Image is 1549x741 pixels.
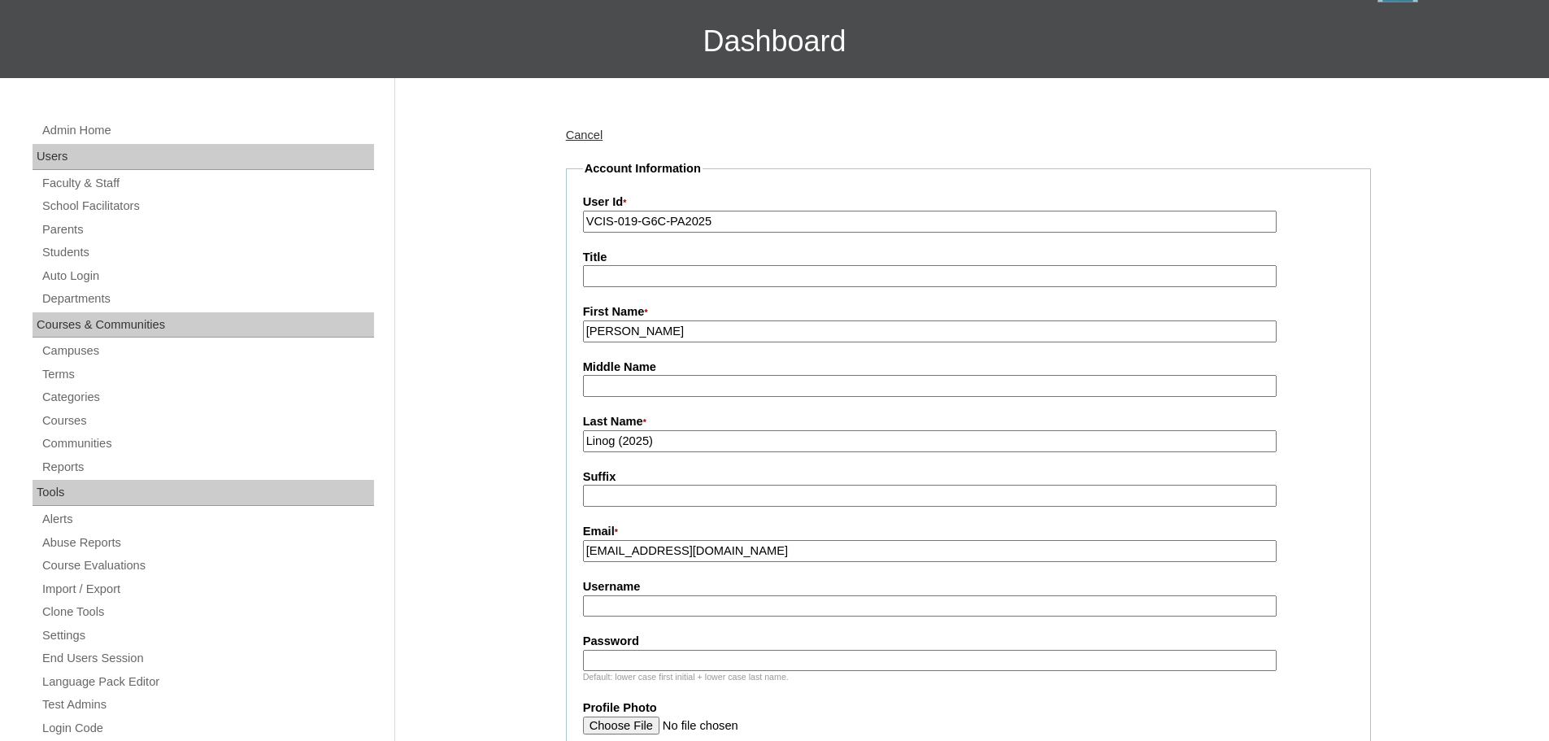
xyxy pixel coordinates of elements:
[8,5,1541,78] h3: Dashboard
[583,469,1354,486] label: Suffix
[41,672,374,692] a: Language Pack Editor
[41,266,374,286] a: Auto Login
[583,194,1354,211] label: User Id
[41,411,374,431] a: Courses
[41,648,374,669] a: End Users Session
[41,242,374,263] a: Students
[41,173,374,194] a: Faculty & Staff
[41,509,374,530] a: Alerts
[33,312,374,338] div: Courses & Communities
[41,579,374,599] a: Import / Export
[583,671,1354,683] div: Default: lower case first initial + lower case last name.
[41,364,374,385] a: Terms
[41,718,374,739] a: Login Code
[41,341,374,361] a: Campuses
[583,303,1354,321] label: First Name
[33,144,374,170] div: Users
[583,523,1354,541] label: Email
[41,533,374,553] a: Abuse Reports
[33,480,374,506] div: Tools
[566,129,603,142] a: Cancel
[41,434,374,454] a: Communities
[41,220,374,240] a: Parents
[41,457,374,477] a: Reports
[583,359,1354,376] label: Middle Name
[41,556,374,576] a: Course Evaluations
[41,387,374,408] a: Categories
[583,413,1354,431] label: Last Name
[41,120,374,141] a: Admin Home
[41,196,374,216] a: School Facilitators
[583,633,1354,650] label: Password
[583,700,1354,717] label: Profile Photo
[583,249,1354,266] label: Title
[583,160,703,177] legend: Account Information
[41,625,374,646] a: Settings
[41,695,374,715] a: Test Admins
[41,289,374,309] a: Departments
[41,602,374,622] a: Clone Tools
[583,578,1354,595] label: Username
